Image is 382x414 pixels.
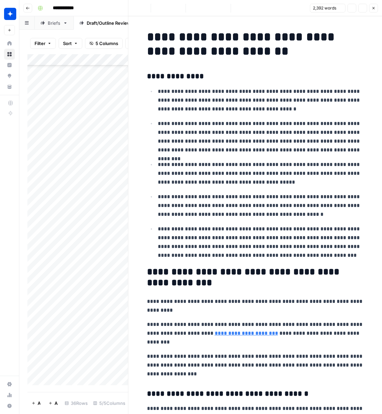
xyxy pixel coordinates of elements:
a: Insights [4,60,15,70]
div: Briefs [48,20,60,26]
button: Add 10 Rows [44,398,62,409]
a: Home [4,38,15,49]
button: Filter [30,38,56,49]
div: 5/5 Columns [90,398,128,409]
span: Filter [35,40,45,47]
span: 5 Columns [95,40,118,47]
button: Workspace: Wiz [4,5,15,22]
div: 36 Rows [62,398,90,409]
button: Sort [59,38,82,49]
a: Usage [4,390,15,400]
span: 2,392 words [313,5,336,11]
span: Sort [63,40,72,47]
button: 2,392 words [310,4,345,13]
a: Opportunities [4,70,15,81]
a: Settings [4,379,15,390]
a: Draft/Outline Reviews [73,16,146,30]
span: Add 10 Rows [55,400,58,407]
button: Add Row [27,398,44,409]
a: Your Data [4,81,15,92]
a: Briefs [35,16,73,30]
button: 5 Columns [85,38,123,49]
img: Wiz Logo [4,8,16,20]
a: Browse [4,49,15,60]
span: Add Row [38,400,40,407]
div: Draft/Outline Reviews [87,20,133,26]
button: Help + Support [4,400,15,411]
